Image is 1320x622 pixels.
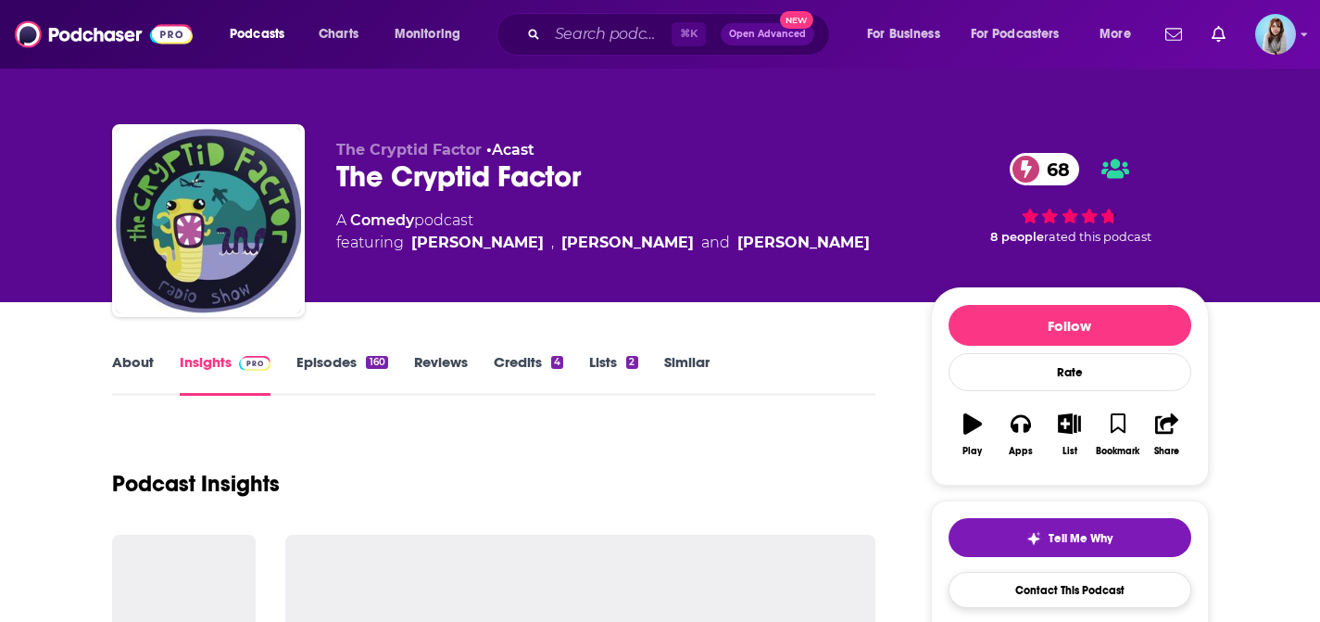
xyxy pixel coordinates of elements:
a: Charts [307,19,370,49]
a: Episodes160 [296,353,387,396]
a: InsightsPodchaser Pro [180,353,271,396]
div: 2 [626,356,637,369]
a: Acast [492,141,534,159]
button: Open AdvancedNew [721,23,814,45]
div: Bookmark [1096,446,1139,457]
img: User Profile [1255,14,1296,55]
button: Follow [949,305,1191,346]
button: tell me why sparkleTell Me Why [949,518,1191,557]
span: For Podcasters [971,21,1060,47]
input: Search podcasts, credits, & more... [547,19,672,49]
div: List [1062,446,1077,457]
span: Open Advanced [729,30,806,39]
button: Apps [997,401,1045,468]
div: Play [962,446,982,457]
a: Show notifications dropdown [1158,19,1189,50]
div: Search podcasts, credits, & more... [514,13,848,56]
span: Charts [319,21,358,47]
button: Share [1142,401,1190,468]
span: Podcasts [230,21,284,47]
span: rated this podcast [1044,230,1151,244]
span: 68 [1028,153,1079,185]
span: • [486,141,534,159]
span: Monitoring [395,21,460,47]
a: Contact This Podcast [949,572,1191,608]
a: Show notifications dropdown [1204,19,1233,50]
a: Comedy [350,211,414,229]
div: Apps [1009,446,1033,457]
a: 68 [1010,153,1079,185]
span: Tell Me Why [1049,531,1113,546]
button: Play [949,401,997,468]
span: More [1100,21,1131,47]
button: open menu [382,19,484,49]
div: 68 8 peoplerated this podcast [931,141,1209,256]
div: Share [1154,446,1179,457]
button: Show profile menu [1255,14,1296,55]
a: Rhys Darby [737,232,870,254]
div: 160 [366,356,387,369]
span: Logged in as ana.predescu.hkr [1255,14,1296,55]
img: Podchaser - Follow, Share and Rate Podcasts [15,17,193,52]
span: , [551,232,554,254]
span: New [780,11,813,29]
h1: Podcast Insights [112,470,280,498]
button: Bookmark [1094,401,1142,468]
img: Podchaser Pro [239,356,271,371]
button: List [1045,401,1093,468]
a: Lists2 [589,353,637,396]
a: Leon Kirkbeck [411,232,544,254]
a: Similar [664,353,710,396]
span: The Cryptid Factor [336,141,482,159]
a: Dan Schreiber [561,232,694,254]
img: tell me why sparkle [1026,531,1041,546]
span: and [701,232,730,254]
a: Reviews [414,353,468,396]
button: open menu [959,19,1087,49]
button: open menu [854,19,963,49]
span: 8 people [990,230,1044,244]
button: open menu [217,19,308,49]
span: ⌘ K [672,22,706,46]
div: A podcast [336,209,870,254]
span: For Business [867,21,940,47]
button: open menu [1087,19,1154,49]
span: featuring [336,232,870,254]
div: Rate [949,353,1191,391]
a: Credits4 [494,353,563,396]
img: The Cryptid Factor [116,128,301,313]
a: About [112,353,154,396]
div: 4 [551,356,563,369]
